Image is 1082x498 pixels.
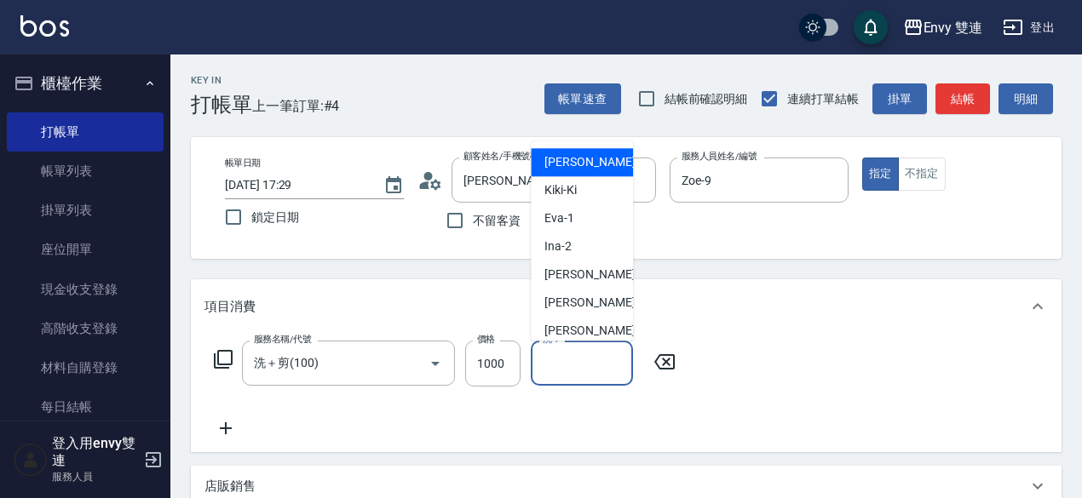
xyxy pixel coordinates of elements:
[191,279,1062,334] div: 項目消費
[191,93,252,117] h3: 打帳單
[422,350,449,377] button: Open
[999,83,1053,115] button: 明細
[787,90,859,108] span: 連續打單結帳
[682,150,757,163] label: 服務人員姓名/編號
[7,112,164,152] a: 打帳單
[862,157,899,191] button: 指定
[7,61,164,106] button: 櫃檯作業
[7,309,164,348] a: 高階收支登錄
[7,152,164,191] a: 帳單列表
[254,333,311,346] label: 服務名稱/代號
[225,157,261,169] label: 帳單日期
[7,348,164,387] a: 材料自購登錄
[544,266,645,283] span: [PERSON_NAME] -4
[924,17,983,38] div: Envy 雙連
[544,181,577,199] span: Kiki -Ki
[473,212,521,230] span: 不留客資
[477,333,495,346] label: 價格
[252,95,340,117] span: 上一筆訂單:#4
[191,75,252,86] h2: Key In
[872,83,927,115] button: 掛單
[463,150,561,163] label: 顧客姓名/手機號碼/編號
[204,298,256,316] p: 項目消費
[7,230,164,269] a: 座位開單
[996,12,1062,43] button: 登出
[544,153,645,171] span: [PERSON_NAME] -9
[544,322,652,340] span: [PERSON_NAME] -42
[935,83,990,115] button: 結帳
[896,10,990,45] button: Envy 雙連
[544,209,574,227] span: Eva -1
[52,435,139,469] h5: 登入用envy雙連
[898,157,946,191] button: 不指定
[544,83,621,115] button: 帳單速查
[665,90,748,108] span: 結帳前確認明細
[854,10,888,44] button: save
[225,171,366,199] input: YYYY/MM/DD hh:mm
[373,165,414,206] button: Choose date, selected date is 2025-08-25
[7,270,164,309] a: 現金收支登錄
[251,209,299,226] span: 鎖定日期
[7,387,164,426] a: 每日結帳
[544,294,652,312] span: [PERSON_NAME] -31
[20,15,69,37] img: Logo
[544,238,572,255] span: Ina -2
[204,478,256,495] p: 店販銷售
[52,469,139,484] p: 服務人員
[7,191,164,230] a: 掛單列表
[14,443,48,477] img: Person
